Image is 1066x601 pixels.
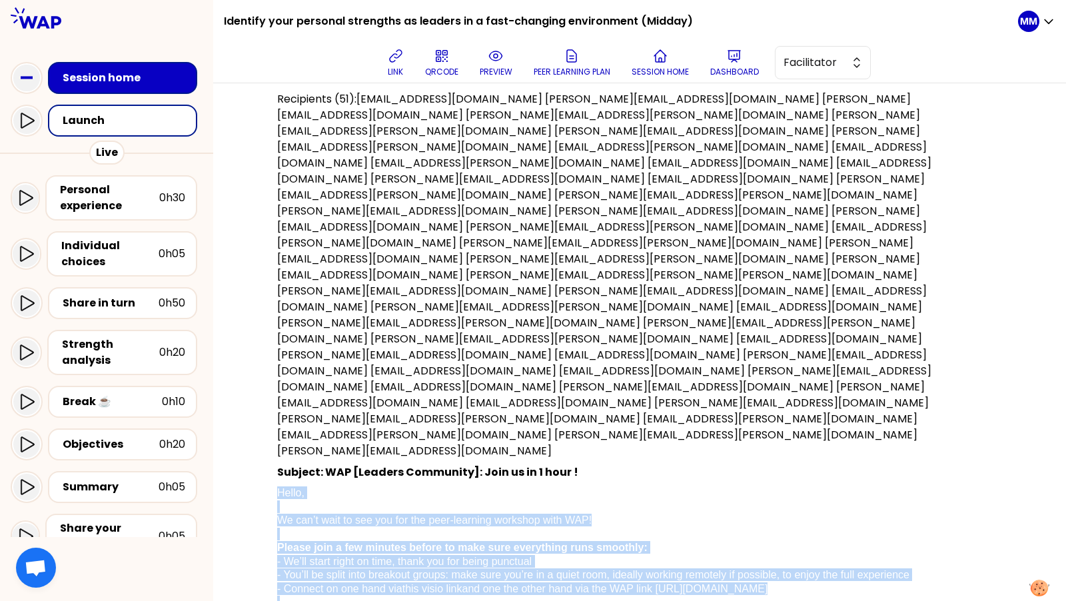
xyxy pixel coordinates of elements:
a: [EMAIL_ADDRESS][DOMAIN_NAME] [736,331,922,346]
p: QRCODE [425,67,458,77]
div: Summary [63,479,159,495]
p: link [388,67,403,77]
a: [PERSON_NAME][EMAIL_ADDRESS][DOMAIN_NAME] [554,203,829,219]
a: [PERSON_NAME][EMAIL_ADDRESS][PERSON_NAME][DOMAIN_NAME] [277,411,640,426]
a: [PERSON_NAME][EMAIL_ADDRESS][PERSON_NAME][DOMAIN_NAME] [370,331,734,346]
button: Peer learning plan [528,43,616,83]
a: [PERSON_NAME][EMAIL_ADDRESS][PERSON_NAME][DOMAIN_NAME] [466,251,829,267]
span: - Connect on one hand via [277,583,402,594]
a: [EMAIL_ADDRESS][DOMAIN_NAME] [277,139,927,171]
a: [PERSON_NAME][EMAIL_ADDRESS][PERSON_NAME][DOMAIN_NAME] [370,299,734,314]
a: [EMAIL_ADDRESS][DOMAIN_NAME] [277,283,927,314]
a: [PERSON_NAME][EMAIL_ADDRESS][DOMAIN_NAME] [277,347,552,362]
button: QRCODE [420,43,464,83]
a: [PERSON_NAME][EMAIL_ADDRESS][PERSON_NAME][DOMAIN_NAME] [277,107,920,139]
div: Personal experience [60,182,159,214]
a: [PERSON_NAME][EMAIL_ADDRESS][PERSON_NAME][DOMAIN_NAME] [554,187,917,203]
a: [PERSON_NAME][EMAIL_ADDRESS][PERSON_NAME][DOMAIN_NAME] [277,171,925,203]
a: [PERSON_NAME][EMAIL_ADDRESS][PERSON_NAME][DOMAIN_NAME] [277,315,915,346]
div: 0h20 [159,436,185,452]
a: [PERSON_NAME][EMAIL_ADDRESS][DOMAIN_NAME] [277,363,931,394]
a: [EMAIL_ADDRESS][PERSON_NAME][DOMAIN_NAME] [554,139,829,155]
a: [PERSON_NAME][EMAIL_ADDRESS][DOMAIN_NAME] [559,379,833,394]
button: preview [474,43,518,83]
div: Strength analysis [62,336,159,368]
p: Recipients (51): [277,91,1002,459]
div: Launch [63,113,191,129]
a: [EMAIL_ADDRESS][DOMAIN_NAME] [648,171,833,187]
div: 0h05 [159,479,185,495]
button: link [382,43,409,83]
a: [PERSON_NAME][EMAIL_ADDRESS][DOMAIN_NAME] [277,443,552,458]
a: [PERSON_NAME][EMAIL_ADDRESS][PERSON_NAME][DOMAIN_NAME] [466,107,829,123]
a: [EMAIL_ADDRESS][PERSON_NAME][DOMAIN_NAME] [277,427,552,442]
div: Objectives [63,436,159,452]
button: Facilitator [775,46,871,79]
a: [EMAIL_ADDRESS][PERSON_NAME][DOMAIN_NAME] [277,219,927,251]
a: [PERSON_NAME][EMAIL_ADDRESS][DOMAIN_NAME] [277,91,911,123]
div: 0h30 [159,190,185,206]
div: Session home [63,70,191,86]
span: - We’ll start right on time, thank you for being punctual [277,556,532,567]
a: [PERSON_NAME][EMAIL_ADDRESS][DOMAIN_NAME] [277,283,552,299]
a: [EMAIL_ADDRESS][DOMAIN_NAME] [370,363,556,378]
div: 0h05 [159,528,185,544]
a: [PERSON_NAME][EMAIL_ADDRESS][DOMAIN_NAME] [370,171,645,187]
div: 0h50 [159,295,185,311]
div: Share your feedback [60,520,159,552]
div: Individual choices [61,238,159,270]
a: [EMAIL_ADDRESS][DOMAIN_NAME] [370,379,556,394]
a: [EMAIL_ADDRESS][DOMAIN_NAME] [736,299,922,314]
span: and one the other hand via the WAP link [462,583,653,594]
p: preview [480,67,512,77]
div: 0h10 [162,394,185,410]
div: Share in turn [63,295,159,311]
a: [EMAIL_ADDRESS][DOMAIN_NAME] [559,363,745,378]
button: MM [1018,11,1055,32]
a: [PERSON_NAME][EMAIL_ADDRESS][DOMAIN_NAME] [554,123,829,139]
p: Subject: WAP [Leaders Community]: Join us in 1 hour ! [277,464,1002,480]
p: Dashboard [710,67,759,77]
div: 0h05 [159,246,185,262]
a: [EMAIL_ADDRESS][DOMAIN_NAME] [648,155,833,171]
a: [PERSON_NAME][EMAIL_ADDRESS][PERSON_NAME][DOMAIN_NAME] [554,427,917,442]
span: Hello, [277,487,304,498]
a: [EMAIL_ADDRESS][PERSON_NAME][DOMAIN_NAME] [643,411,917,426]
p: Session home [632,67,689,77]
div: Break ☕️ [63,394,162,410]
a: [PERSON_NAME][EMAIL_ADDRESS][PERSON_NAME][PERSON_NAME][DOMAIN_NAME] [466,267,917,283]
a: [PERSON_NAME][EMAIL_ADDRESS][PERSON_NAME][DOMAIN_NAME] [466,219,829,235]
a: [PERSON_NAME][EMAIL_ADDRESS][DOMAIN_NAME] [545,91,819,107]
a: [EMAIL_ADDRESS][PERSON_NAME][DOMAIN_NAME] [370,155,645,171]
a: [URL][DOMAIN_NAME] [655,583,768,594]
div: Live [89,141,125,165]
span: - You’ll be split into breakout groups: make sure you’re in a quiet room, ideally working remotel... [277,569,909,580]
a: [EMAIL_ADDRESS][DOMAIN_NAME] [356,91,542,107]
p: Peer learning plan [534,67,610,77]
a: [EMAIL_ADDRESS][DOMAIN_NAME] [277,155,931,187]
p: MM [1020,15,1037,28]
a: this visio link [402,583,462,594]
a: [PERSON_NAME][EMAIL_ADDRESS][DOMAIN_NAME] [277,251,920,283]
a: [PERSON_NAME][EMAIL_ADDRESS][DOMAIN_NAME] [277,347,927,378]
button: Session home [626,43,694,83]
a: [PERSON_NAME][EMAIL_ADDRESS][DOMAIN_NAME] [277,379,925,410]
a: [PERSON_NAME][EMAIL_ADDRESS][DOMAIN_NAME] [554,283,829,299]
span: Facilitator [784,55,843,71]
a: [PERSON_NAME][EMAIL_ADDRESS][DOMAIN_NAME] [654,395,929,410]
a: [PERSON_NAME][EMAIL_ADDRESS][DOMAIN_NAME] [277,235,913,267]
div: Ouvrir le chat [16,548,56,588]
a: [PERSON_NAME][EMAIL_ADDRESS][PERSON_NAME][DOMAIN_NAME] [459,235,822,251]
a: [EMAIL_ADDRESS][DOMAIN_NAME] [466,395,652,410]
a: [PERSON_NAME][EMAIL_ADDRESS][PERSON_NAME][DOMAIN_NAME] [277,123,920,155]
div: 0h20 [159,344,185,360]
a: [PERSON_NAME][EMAIL_ADDRESS][PERSON_NAME][DOMAIN_NAME] [277,315,640,330]
strong: Please join a few minutes before to make sure everything runs smoothly: [277,542,648,553]
span: We can’t wait to see you for the peer-learning workshop with WAP! [277,514,592,526]
a: [PERSON_NAME][EMAIL_ADDRESS][DOMAIN_NAME] [277,203,920,235]
a: [EMAIL_ADDRESS][DOMAIN_NAME] [554,347,740,362]
a: [PERSON_NAME][EMAIL_ADDRESS][DOMAIN_NAME] [277,203,552,219]
button: Dashboard [705,43,764,83]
